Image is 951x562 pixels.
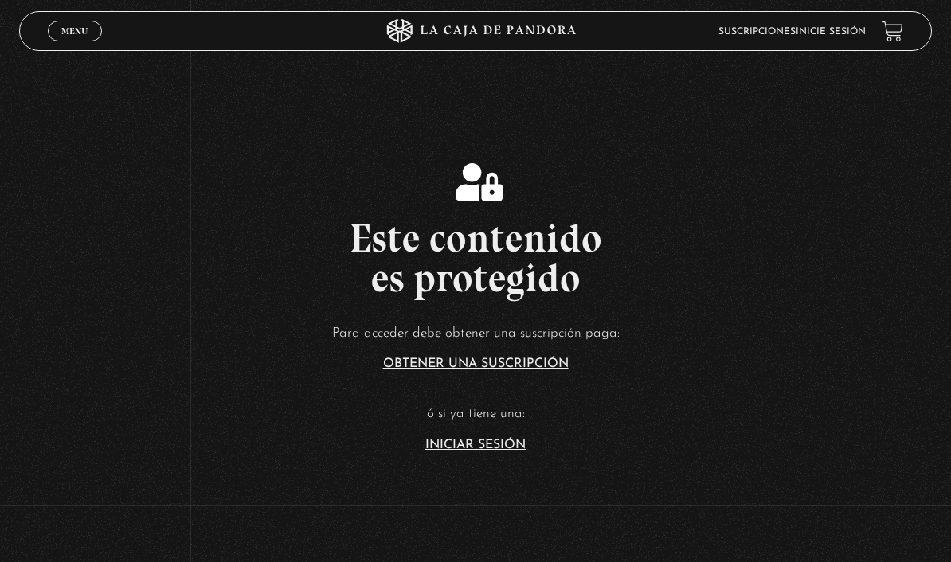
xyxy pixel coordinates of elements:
a: View your shopping cart [882,21,903,42]
a: Iniciar Sesión [425,439,526,451]
a: Suscripciones [718,27,796,37]
span: Menu [61,26,88,36]
a: Obtener una suscripción [383,357,569,370]
a: Inicie sesión [796,27,866,37]
span: Cerrar [56,40,93,51]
